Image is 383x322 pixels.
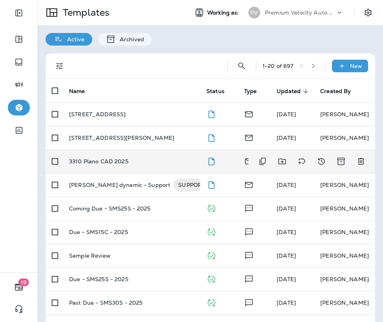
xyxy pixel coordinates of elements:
[277,88,311,95] span: Updated
[60,7,109,18] p: Templates
[69,179,170,191] p: [PERSON_NAME] dynamic - Support
[277,88,301,95] span: Updated
[206,275,216,282] span: Published
[265,9,336,16] p: Premium Velocity Auto dba Jiffy Lube
[350,63,362,69] p: New
[244,275,254,282] span: Text
[277,205,296,212] span: Monica Snell
[333,154,349,169] button: Archive
[314,267,375,291] td: [PERSON_NAME]
[206,157,216,164] span: Draft
[173,179,210,191] div: SUPPORT
[244,298,254,306] span: Text
[255,154,270,169] button: Duplicate
[274,154,290,169] button: Move to folder
[244,110,254,117] span: Email
[52,58,67,74] button: Filters
[69,229,128,235] p: Due - SMS15C - 2025
[263,63,294,69] div: 1 - 20 of 697
[69,300,142,306] p: Past Due - SMS30S - 2025
[244,157,254,164] span: Email
[69,135,174,141] p: [STREET_ADDRESS][PERSON_NAME]
[173,181,210,189] span: SUPPORT
[244,88,267,95] span: Type
[314,126,375,150] td: [PERSON_NAME]
[277,252,296,259] span: [DATE]
[69,88,85,95] span: Name
[69,158,128,165] p: 3310 Plano CAD 2025
[277,299,296,306] span: Monica Snell
[320,88,361,95] span: Created By
[18,278,29,286] span: 19
[277,134,296,141] span: Natalie Reynolds
[69,205,151,212] p: Coming Due - SMS25S - 2025
[206,110,216,117] span: Draft
[206,88,224,95] span: Status
[320,88,351,95] span: Created By
[206,88,235,95] span: Status
[69,276,128,282] p: Due - SMS25S - 2025
[69,252,111,259] p: Sample Review
[314,291,375,315] td: [PERSON_NAME]
[207,9,241,16] span: Working as:
[277,111,296,118] span: Natalie Reynolds
[206,134,216,141] span: Draft
[234,58,250,74] button: Search Templates
[248,7,260,18] div: PV
[8,5,30,21] button: Expand Sidebar
[244,228,254,235] span: Text
[244,181,254,188] span: Email
[244,251,254,258] span: Text
[116,36,144,42] p: Archived
[361,5,375,20] button: Settings
[206,204,216,211] span: Published
[69,88,95,95] span: Name
[277,229,296,236] span: Monica Snell
[277,181,296,188] span: J-P Scoville
[206,228,216,235] span: Published
[314,102,375,126] td: [PERSON_NAME]
[244,88,257,95] span: Type
[206,181,216,188] span: Draft
[353,154,369,169] button: Delete
[69,111,126,117] p: [STREET_ADDRESS]
[294,154,310,169] button: Add tags
[314,154,329,169] button: View Changelog
[314,244,375,267] td: [PERSON_NAME]
[314,173,375,197] td: [PERSON_NAME]
[244,134,254,141] span: Email
[277,276,296,283] span: Monica Snell
[314,197,375,220] td: [PERSON_NAME]
[206,298,216,306] span: Published
[8,279,30,295] button: 19
[244,204,254,211] span: Text
[206,251,216,258] span: Published
[63,36,84,42] p: Active
[314,220,375,244] td: [PERSON_NAME]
